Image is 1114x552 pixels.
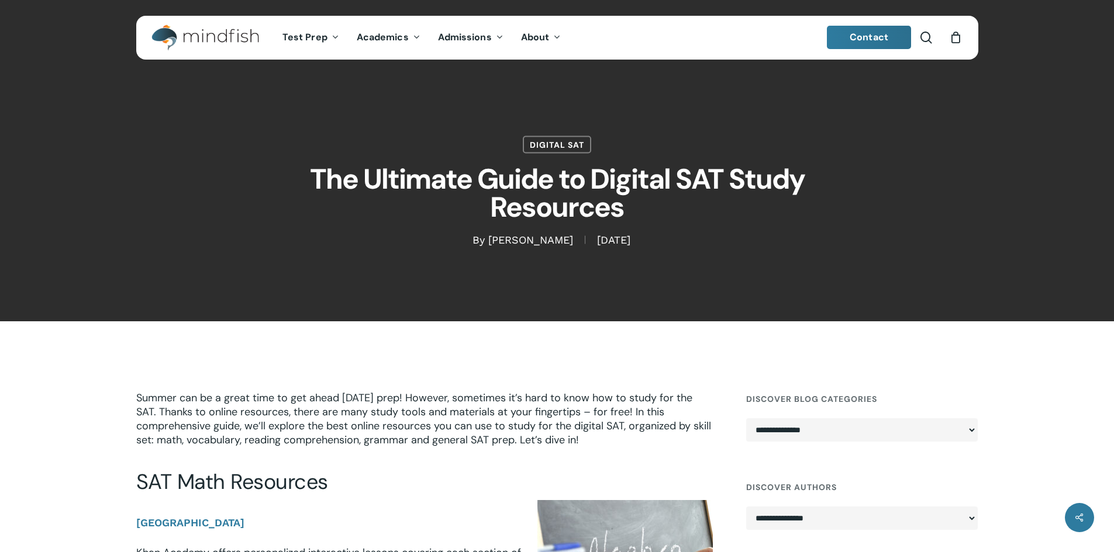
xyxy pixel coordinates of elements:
a: Academics [348,33,429,43]
a: Test Prep [274,33,348,43]
h4: Discover Authors [746,477,978,498]
a: Cart [950,31,963,44]
span: About [521,31,550,43]
a: [PERSON_NAME] [488,234,573,246]
a: About [512,33,570,43]
span: Admissions [438,31,492,43]
nav: Main Menu [274,16,570,60]
span: SAT Math Resources [136,468,328,495]
b: [GEOGRAPHIC_DATA] [136,516,244,529]
span: Academics [357,31,409,43]
a: Digital SAT [523,136,591,154]
a: Contact [827,26,911,49]
span: Summer can be a great time to get ahead [DATE] prep! However, sometimes it’s hard to know how to ... [136,391,711,447]
span: Contact [850,31,888,43]
span: [DATE] [585,236,642,244]
h4: Discover Blog Categories [746,388,978,409]
a: [GEOGRAPHIC_DATA] [136,516,248,530]
h1: The Ultimate Guide to Digital SAT Study Resources [265,154,850,233]
a: Admissions [429,33,512,43]
span: Test Prep [282,31,327,43]
span: By [472,236,485,244]
header: Main Menu [136,16,978,60]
